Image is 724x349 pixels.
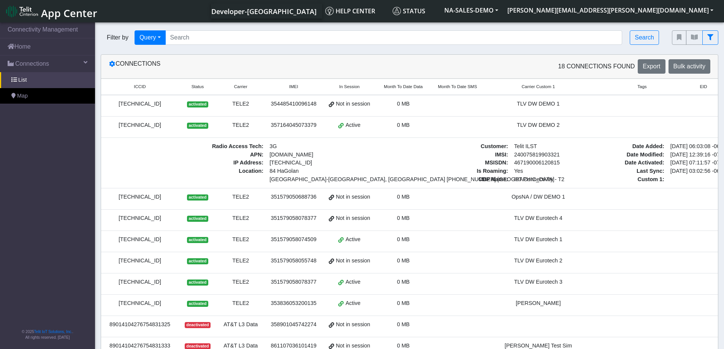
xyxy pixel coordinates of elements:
[397,236,410,242] span: 0 MB
[345,121,360,129] span: Active
[595,142,667,151] span: Date Added :
[211,7,317,16] span: Developer-[GEOGRAPHIC_DATA]
[106,142,266,151] span: Radio Access Tech :
[135,30,166,45] button: Query
[106,151,266,159] span: APN :
[15,59,49,68] span: Connections
[489,257,587,265] div: TLV DW Eurotech 2
[266,142,427,151] span: 3G
[397,215,410,221] span: 0 MB
[187,216,208,222] span: activated
[336,214,370,223] span: Not in session
[269,159,312,166] span: [TECHNICAL_ID]
[106,299,174,308] div: [TECHNICAL_ID]
[221,235,260,244] div: TELE2
[637,84,646,90] span: Tags
[439,175,511,184] span: CDP Name :
[511,175,584,184] span: IoT Connectivity - T2
[185,322,211,328] span: deactivated
[34,330,72,334] a: Telit IoT Solutions, Inc.
[106,121,174,129] div: [TECHNICAL_ID]
[336,193,370,201] span: Not in session
[595,151,667,159] span: Date Modified :
[192,84,204,90] span: Status
[595,175,667,184] span: Custom 1 :
[103,59,410,74] div: Connections
[638,59,665,74] button: Export
[345,278,360,286] span: Active
[440,3,503,17] button: NA-SALES-DEMO
[211,3,316,19] a: Your current platform instance
[669,59,710,74] button: Bulk activity
[672,30,718,45] div: fitlers menu
[439,151,511,159] span: IMSI :
[397,321,410,327] span: 0 MB
[439,159,511,167] span: MSISDN :
[234,84,247,90] span: Carrier
[489,193,587,201] div: OpsNA / DW DEMO 1
[221,121,260,129] div: TELE2
[187,194,208,201] span: activated
[489,299,587,308] div: [PERSON_NAME]
[187,237,208,243] span: activated
[511,142,584,151] span: Telit ILST
[503,3,718,17] button: [PERSON_NAME][EMAIL_ADDRESS][PERSON_NAME][DOMAIN_NAME]
[397,343,410,349] span: 0 MB
[187,301,208,307] span: activated
[106,278,174,286] div: [TECHNICAL_ID]
[336,321,370,329] span: Not in session
[187,123,208,129] span: activated
[339,84,360,90] span: In Session
[511,159,584,167] span: 467190006120815
[221,193,260,201] div: TELE2
[269,235,318,244] div: 351579058074509
[595,167,667,175] span: Last Sync :
[269,121,318,129] div: 357164045073379
[438,84,477,90] span: Month To Date SMS
[269,167,424,175] span: 84 HaGolan
[269,257,318,265] div: 351579058055748
[489,100,587,108] div: TLV DW DEMO 1
[106,235,174,244] div: [TECHNICAL_ID]
[345,299,360,308] span: Active
[266,151,427,159] span: [DOMAIN_NAME]
[106,159,266,167] span: IP Address :
[700,84,707,90] span: EID
[325,7,375,15] span: Help center
[289,84,298,90] span: IMEI
[17,92,28,100] span: Map
[514,168,523,174] span: Yes
[397,101,410,107] span: 0 MB
[221,100,260,108] div: TELE2
[390,3,440,19] a: Status
[630,30,659,45] button: Search
[269,193,318,201] div: 351579050688736
[345,235,360,244] span: Active
[18,76,27,84] span: List
[325,7,334,15] img: knowledge.svg
[397,257,410,264] span: 0 MB
[187,101,208,107] span: activated
[397,122,410,128] span: 0 MB
[41,6,97,20] span: App Center
[106,193,174,201] div: [TECHNICAL_ID]
[106,321,174,329] div: 89014104276754831325
[269,100,318,108] div: 354485410096148
[106,214,174,223] div: [TECHNICAL_ID]
[6,3,96,19] a: App Center
[336,257,370,265] span: Not in session
[397,194,410,200] span: 0 MB
[269,299,318,308] div: 353836053200135
[489,278,587,286] div: TLV DW Eurotech 3
[134,84,146,90] span: ICCID
[511,151,584,159] span: 240075819903321
[397,279,410,285] span: 0 MB
[673,63,705,69] span: Bulk activity
[489,214,587,223] div: TLV DW Eurotech 4
[595,159,667,167] span: Date Activated :
[439,167,511,175] span: Is Roaming :
[336,100,370,108] span: Not in session
[643,63,660,69] span: Export
[521,84,555,90] span: Carrier Custom 1
[221,214,260,223] div: TELE2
